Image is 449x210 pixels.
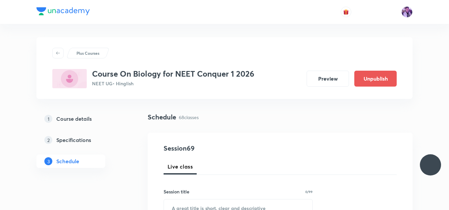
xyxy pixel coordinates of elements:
[36,133,126,147] a: 2Specifications
[76,50,99,56] p: Plus Courses
[52,69,87,88] img: B76C53C7-80C0-4E22-A524-5557C7EE3D7E_plus.png
[92,80,254,87] p: NEET UG • Hinglish
[354,71,397,87] button: Unpublish
[341,7,351,17] button: avatar
[343,9,349,15] img: avatar
[56,115,92,123] h5: Course details
[36,7,90,17] a: Company Logo
[36,112,126,125] a: 1Course details
[426,161,434,169] img: ttu
[56,157,79,165] h5: Schedule
[44,157,52,165] p: 3
[305,190,313,193] p: 0/99
[168,163,193,171] span: Live class
[44,115,52,123] p: 1
[164,188,189,195] h6: Session title
[92,69,254,79] h3: Course On Biology for NEET Conquer 1 2026
[44,136,52,144] p: 2
[36,7,90,15] img: Company Logo
[179,114,199,121] p: 68 classes
[401,6,413,18] img: preeti Tripathi
[307,71,349,87] button: Preview
[148,112,176,122] h4: Schedule
[56,136,91,144] h5: Specifications
[164,143,284,153] h4: Session 69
